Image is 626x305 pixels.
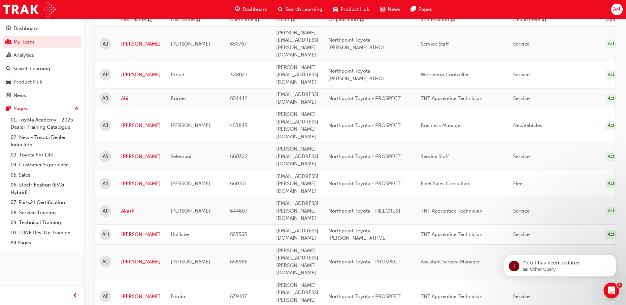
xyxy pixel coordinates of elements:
span: [PERSON_NAME] [171,208,210,214]
span: TNT Apprentice Technician [421,293,482,299]
div: Active [606,179,623,188]
span: Service [513,231,530,237]
span: [PERSON_NAME] [171,122,210,128]
span: Service [513,153,530,159]
a: [PERSON_NAME] [121,40,161,48]
span: search-icon [6,66,11,72]
span: Service [513,208,530,214]
a: [PERSON_NAME] [121,258,161,266]
span: Assistant Service Manager [421,259,480,265]
span: [EMAIL_ADDRESS][PERSON_NAME][DOMAIN_NAME] [276,200,318,221]
div: Product Hub [14,78,43,86]
a: 07. Parts21 Certification [8,197,82,208]
span: Product Hub [341,6,370,13]
span: [PERSON_NAME][EMAIL_ADDRESS][DOMAIN_NAME] [276,64,318,85]
span: Workshop Controller [421,72,469,78]
div: News [14,92,26,99]
div: Active [606,152,623,161]
th: Status [606,16,619,24]
a: pages-iconPages [406,3,437,16]
span: Fleet Sales Consultant [421,181,471,186]
a: 08. Service Training [8,208,82,218]
span: Service Staff [421,153,449,159]
span: [PERSON_NAME][EMAIL_ADDRESS][PERSON_NAME][DOMAIN_NAME] [276,30,318,58]
a: news-iconNews [375,3,406,16]
span: AH [102,231,109,238]
span: AS [103,180,108,187]
span: TNT Apprentice Technician [421,95,482,101]
span: [EMAIL_ADDRESS][DOMAIN_NAME] [276,91,318,105]
span: Burner [171,95,186,101]
a: Search Learning [3,63,82,75]
a: All Pages [8,238,82,248]
span: up-icon [74,105,79,113]
span: Northpoint Toyota - [PERSON_NAME] ATHOL [328,68,385,82]
span: Northpoint Toyota - [PERSON_NAME] ATHOL [328,228,385,241]
span: guage-icon [235,5,240,14]
span: chart-icon [6,52,11,58]
span: asc-icon [147,16,152,24]
span: Organisation [328,16,358,24]
span: AJ [103,122,108,129]
a: car-iconProduct Hub [328,3,375,16]
span: Job Position [421,16,449,24]
img: Trak [3,2,56,17]
div: Active [606,121,623,130]
a: 01. Toyota Academy - 2025 Dealer Training Catalogue [8,115,82,132]
span: AP [103,207,109,215]
a: News [3,89,82,102]
button: Job Positionsorting-icon [421,16,457,24]
span: 660322 [230,153,248,159]
a: [PERSON_NAME] [121,180,161,187]
a: Product Hub [3,76,82,88]
span: AP [103,71,109,79]
a: [PERSON_NAME] [121,71,161,79]
a: 09. Technical Training [8,218,82,228]
span: Email [276,16,289,24]
span: Northpoint Toyota - PROSPECT [328,95,401,101]
iframe: Intercom notifications message [494,241,626,287]
span: search-icon [278,5,283,14]
span: people-icon [6,39,11,45]
div: Active [606,70,623,79]
a: guage-iconDashboard [230,3,273,16]
span: [PERSON_NAME] [171,259,210,265]
span: Fomin [171,293,185,299]
span: Business Manager [421,122,462,128]
span: Northpoint Toyota - PROSPECT [328,181,401,186]
span: AS [103,153,108,160]
button: Pages [3,103,82,115]
button: AM [611,4,623,15]
button: Departmentsorting-icon [513,16,549,24]
span: AM [613,6,620,13]
div: Active [606,94,623,103]
button: Last Namesorting-icon [171,16,207,24]
a: search-iconSearch Learning [273,3,328,16]
span: sorting-icon [450,16,455,24]
span: Search Learning [285,6,322,13]
a: 04. Customer Experience [8,160,82,170]
span: Selemani [171,153,191,159]
span: 653563 [230,231,247,237]
a: [PERSON_NAME] [121,122,161,129]
span: TNT Apprentice Technician [421,231,482,237]
span: pages-icon [411,5,416,14]
div: Active [606,207,623,216]
span: Last Name [171,16,195,24]
a: 06. Electrification (EV & Hybrid) [8,180,82,197]
a: Akash [121,207,161,215]
span: AB [102,95,109,102]
a: 05. Sales [8,170,82,180]
span: AC [102,258,109,266]
div: Pages [14,105,27,113]
span: Username [230,16,253,24]
span: Service [513,41,530,47]
span: prev-icon [73,292,78,300]
a: Dashboard [3,22,82,35]
iframe: Intercom live chat [604,283,619,298]
div: Active [606,40,623,49]
a: 10. TUNE Rev-Up Training [8,228,82,238]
